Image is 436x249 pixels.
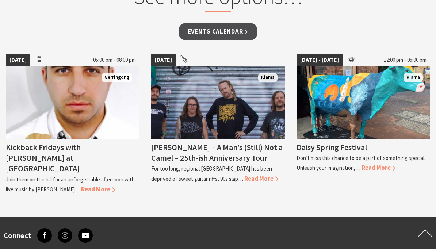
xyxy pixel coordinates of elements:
span: Kiama [258,73,278,82]
span: [DATE] [151,54,176,66]
img: Jason Invernon [6,66,139,139]
h3: Connect [4,231,31,240]
span: Read More [81,185,115,193]
span: 12:00 pm - 05:00 pm [380,54,430,66]
span: Read More [362,164,395,172]
h4: [PERSON_NAME] – A Man’s (Still) Not a Camel – 25th-ish Anniversary Tour [151,142,283,163]
a: Events Calendar [179,23,258,40]
img: Dairy Cow Art [297,66,430,139]
span: Kiama [404,73,423,82]
a: [DATE] Frenzel Rhomb Kiama Pavilion Saturday 4th October Kiama [PERSON_NAME] – A Man’s (Still) No... [151,54,285,194]
span: Read More [244,175,278,183]
img: Frenzel Rhomb Kiama Pavilion Saturday 4th October [151,66,285,139]
span: [DATE] - [DATE] [297,54,343,66]
p: Don’t miss this chance to be a part of something special. Unleash your imagination,… [297,154,425,171]
p: For too long, regional [GEOGRAPHIC_DATA] has been deprived of sweet guitar riffs, 90s slap… [151,165,272,182]
p: Join them on the hill for an unforgettable afternoon with live music by [PERSON_NAME]… [6,176,135,193]
a: [DATE] 05:00 pm - 08:00 pm Jason Invernon Gerringong Kickback Fridays with [PERSON_NAME] at [GEOG... [6,54,139,194]
span: 05:00 pm - 08:00 pm [89,54,139,66]
span: [DATE] [6,54,30,66]
h4: Daisy Spring Festival [297,142,367,152]
h4: Kickback Fridays with [PERSON_NAME] at [GEOGRAPHIC_DATA] [6,142,81,173]
a: [DATE] - [DATE] 12:00 pm - 05:00 pm Dairy Cow Art Kiama Daisy Spring Festival Don’t miss this cha... [297,54,430,194]
span: Gerringong [102,73,132,82]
